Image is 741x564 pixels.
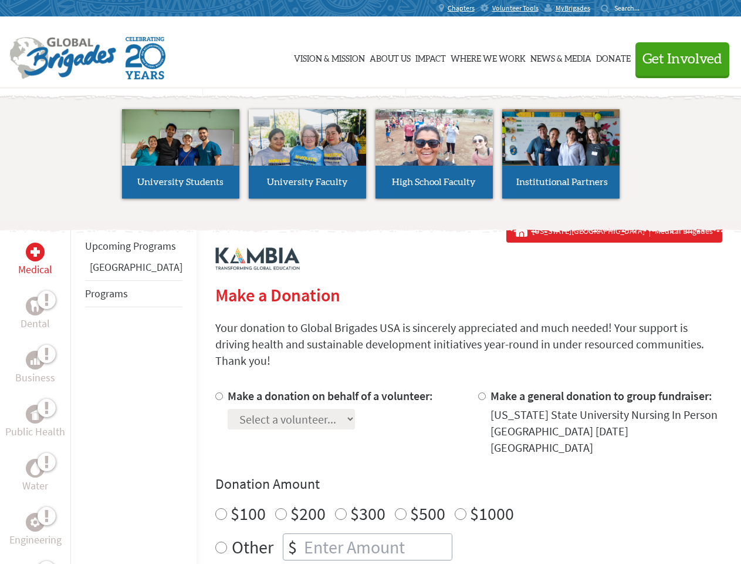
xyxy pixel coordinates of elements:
[5,424,65,440] p: Public Health
[85,239,176,253] a: Upcoming Programs
[26,405,45,424] div: Public Health
[490,388,712,403] label: Make a general donation to group fundraiser:
[9,532,62,548] p: Engineering
[375,109,493,199] a: High School Faculty
[448,4,475,13] span: Chapters
[556,4,590,13] span: MyBrigades
[294,28,365,86] a: Vision & Mission
[21,315,50,332] p: Dental
[215,284,722,305] h2: Make a Donation
[614,4,648,12] input: Search...
[596,28,631,86] a: Donate
[232,533,273,560] label: Other
[26,351,45,370] div: Business
[370,28,411,86] a: About Us
[231,502,266,525] label: $100
[31,408,40,420] img: Public Health
[22,459,48,494] a: WaterWater
[470,502,514,525] label: $1000
[350,502,385,525] label: $300
[215,247,300,270] img: logo-kambia.png
[642,52,722,66] span: Get Involved
[410,502,445,525] label: $500
[516,177,608,187] span: Institutional Partners
[26,297,45,315] div: Dental
[249,109,366,188] img: menu_brigades_submenu_2.jpg
[137,177,224,187] span: University Students
[635,42,729,76] button: Get Involved
[5,405,65,440] a: Public HealthPublic Health
[502,109,620,199] a: Institutional Partners
[85,233,182,259] li: Upcoming Programs
[126,37,165,79] img: Global Brigades Celebrating 20 Years
[18,243,52,278] a: MedicalMedical
[21,297,50,332] a: DentalDental
[15,370,55,386] p: Business
[85,287,128,300] a: Programs
[122,109,239,187] img: menu_brigades_submenu_1.jpg
[267,177,348,187] span: University Faculty
[492,4,539,13] span: Volunteer Tools
[31,247,40,257] img: Medical
[415,28,446,86] a: Impact
[26,513,45,532] div: Engineering
[392,177,476,187] span: High School Faculty
[290,502,326,525] label: $200
[502,109,620,187] img: menu_brigades_submenu_4.jpg
[85,280,182,307] li: Programs
[9,513,62,548] a: EngineeringEngineering
[31,355,40,365] img: Business
[451,28,526,86] a: Where We Work
[215,320,722,369] p: Your donation to Global Brigades USA is sincerely appreciated and much needed! Your support is dr...
[490,407,722,456] div: [US_STATE] State University Nursing In Person [GEOGRAPHIC_DATA] [DATE] [GEOGRAPHIC_DATA]
[31,300,40,311] img: Dental
[283,534,302,560] div: $
[122,109,239,199] a: University Students
[85,259,182,280] li: Panama
[215,475,722,493] h4: Donation Amount
[15,351,55,386] a: BusinessBusiness
[9,37,116,79] img: Global Brigades Logo
[31,461,40,475] img: Water
[249,109,366,199] a: University Faculty
[90,260,182,274] a: [GEOGRAPHIC_DATA]
[302,534,452,560] input: Enter Amount
[26,243,45,261] div: Medical
[18,261,52,278] p: Medical
[31,518,40,527] img: Engineering
[26,459,45,478] div: Water
[228,388,433,403] label: Make a donation on behalf of a volunteer:
[375,109,493,166] img: menu_brigades_submenu_3.jpg
[530,28,591,86] a: News & Media
[22,478,48,494] p: Water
